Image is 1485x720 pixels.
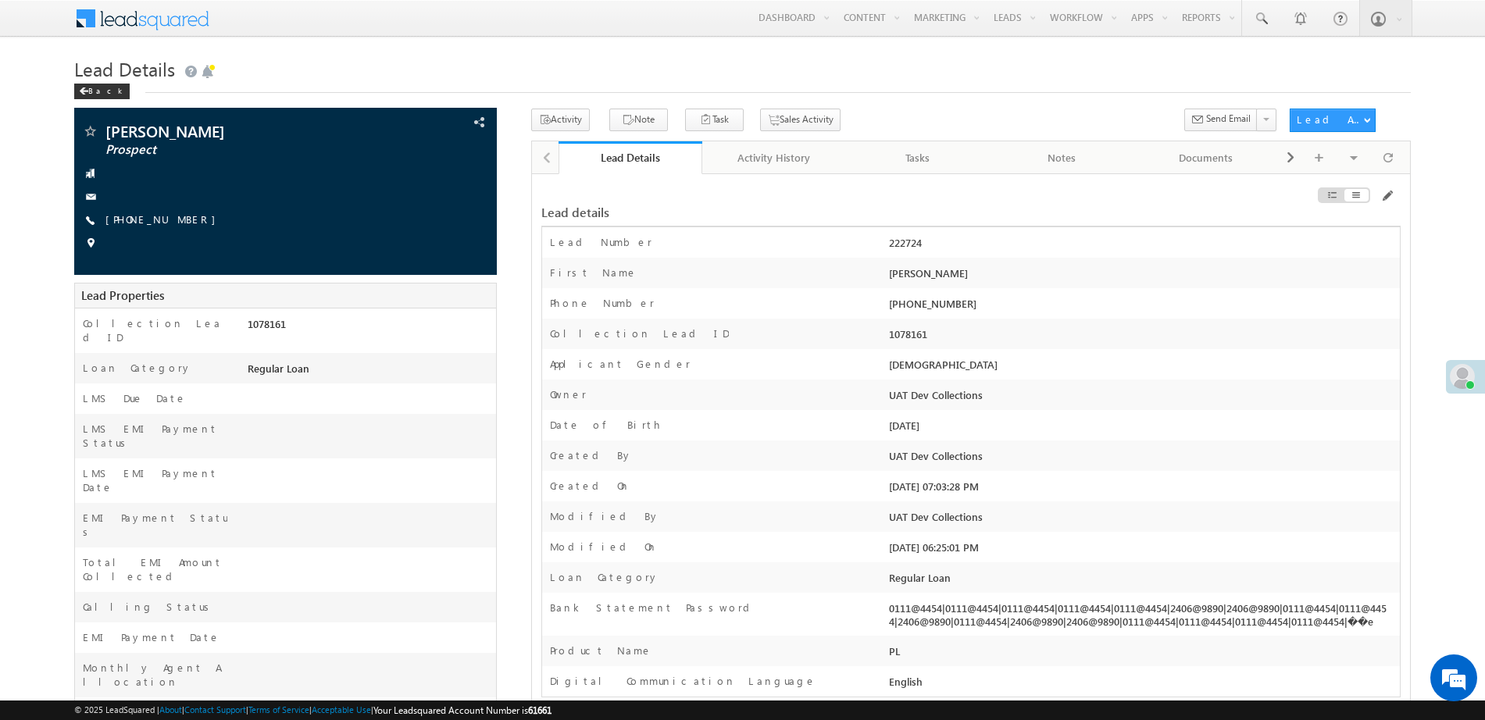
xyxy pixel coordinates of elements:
label: Owner [550,387,587,401]
span: Lead Properties [81,287,164,303]
div: Tasks [859,148,976,167]
label: First Name [550,266,637,280]
label: Date of Birth [550,418,662,432]
div: [DEMOGRAPHIC_DATA] [885,357,1400,379]
button: Send Email [1184,109,1258,131]
div: English [885,674,1400,696]
label: Phone Number [550,296,655,310]
label: Collection Lead ID [83,316,227,344]
div: Back [74,84,130,99]
span: Send Email [1206,112,1251,126]
a: About [159,704,182,715]
div: Activity History [715,148,832,167]
a: Notes [991,141,1134,174]
div: 0111@4454|0111@4454|0111@4454|0111@4454|0111@4454|2406@9890|2406@9890|0111@4454|0111@4454|2406@98... [885,601,1400,636]
div: Regular Loan [885,570,1400,592]
div: Lead Actions [1297,112,1363,127]
label: Applicant Gender [550,357,691,371]
div: Documents [1147,148,1264,167]
div: [PHONE_NUMBER] [885,296,1400,318]
label: Monthly Agent Allocation [83,661,227,689]
label: Lead Number [550,235,652,249]
div: UAT Dev Collections [885,448,1400,470]
div: Lead Details [570,150,691,165]
span: Lead Details [74,56,175,81]
label: Bank Statement Password [550,601,755,615]
label: Modified On [550,540,658,554]
button: Sales Activity [760,109,841,131]
a: Documents [1134,141,1278,174]
a: Back [74,83,137,96]
button: Activity [531,109,590,131]
div: [DATE] [885,418,1400,440]
button: Task [685,109,744,131]
span: [PHONE_NUMBER] [105,212,223,228]
a: Contact Support [184,704,246,715]
button: Note [609,109,668,131]
label: Modified By [550,509,660,523]
div: Regular Loan [244,361,496,383]
a: Acceptable Use [312,704,371,715]
div: UAT Dev Collections [885,509,1400,531]
label: Product Name [550,643,652,658]
label: Digital Communication Language [550,674,816,688]
div: Notes [1003,148,1120,167]
a: Activity History [702,141,846,174]
span: [PERSON_NAME] [105,123,370,139]
label: Calling Status [83,600,215,614]
div: [PERSON_NAME] [885,266,1400,287]
label: Collection Lead ID [550,326,729,340]
label: EMI Payment Date [83,630,220,644]
label: Created On [550,479,630,493]
label: EMI Payment Status [83,511,227,539]
span: Prospect [105,142,370,158]
span: UAT Dev Collections [889,388,983,401]
label: Total EMI Amount Collected [83,555,227,583]
span: Your Leadsquared Account Number is [373,704,552,716]
label: LMS Due Date [83,391,187,405]
div: 1078161 [244,316,496,338]
label: Loan Category [550,570,659,584]
label: LMS EMI Payment Date [83,466,227,494]
div: 1078161 [885,326,1400,348]
label: Loan Category [83,361,192,375]
span: © 2025 LeadSquared | | | | | [74,703,552,718]
label: Created By [550,448,633,462]
label: LMS EMI Payment Status [83,422,227,450]
div: [DATE] 06:25:01 PM [885,540,1400,561]
a: Lead Details [559,141,702,174]
div: PL [885,643,1400,665]
div: 222724 [885,235,1400,257]
div: [DATE] 07:03:28 PM [885,479,1400,501]
a: Terms of Service [248,704,309,715]
a: Tasks [846,141,990,174]
button: Lead Actions [1290,109,1376,132]
div: Lead details [541,205,1107,219]
span: 61661 [528,704,552,716]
